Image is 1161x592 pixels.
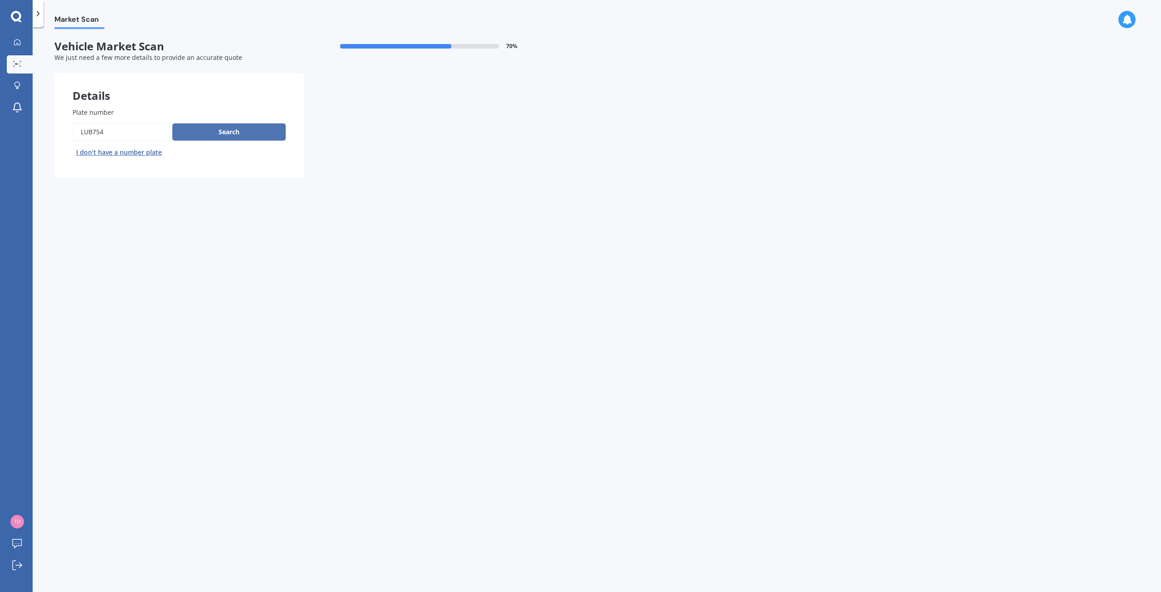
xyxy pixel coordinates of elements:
span: We just need a few more details to provide an accurate quote [54,53,242,62]
button: Search [172,123,286,141]
input: Enter plate number [73,122,169,142]
img: 4611c0f176fefd64a351a71cdfcdacbd [10,515,24,528]
span: 70 % [506,43,517,49]
span: Vehicle Market Scan [54,40,304,53]
span: Plate number [73,108,114,117]
button: I don’t have a number plate [73,145,166,160]
div: Details [54,73,304,100]
span: Market Scan [54,15,104,27]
